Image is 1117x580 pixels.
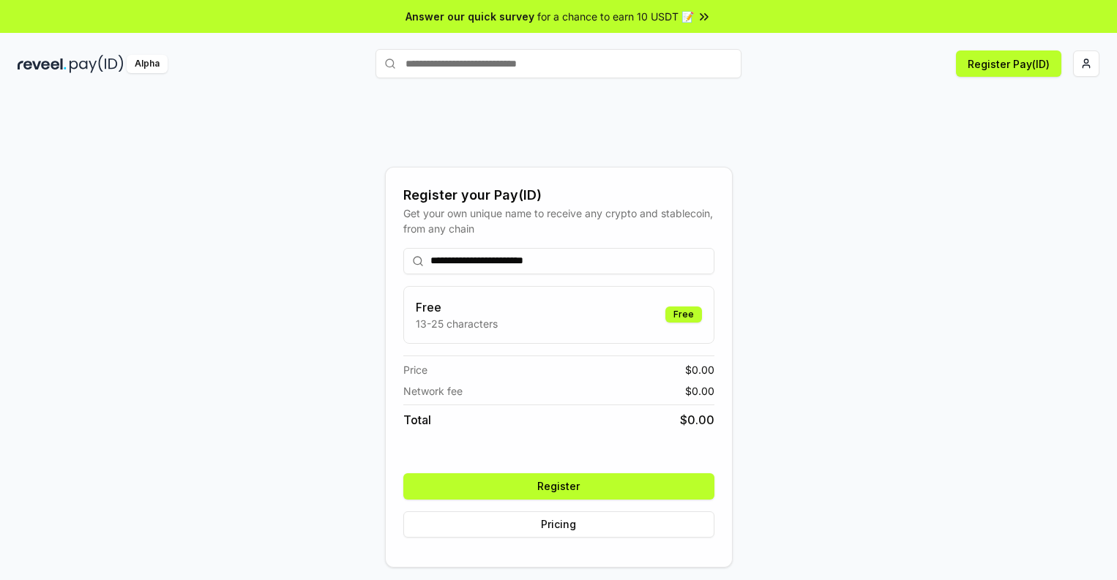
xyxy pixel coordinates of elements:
[403,473,714,500] button: Register
[403,185,714,206] div: Register your Pay(ID)
[680,411,714,429] span: $ 0.00
[537,9,694,24] span: for a chance to earn 10 USDT 📝
[416,298,498,316] h3: Free
[403,206,714,236] div: Get your own unique name to receive any crypto and stablecoin, from any chain
[403,511,714,538] button: Pricing
[127,55,168,73] div: Alpha
[956,50,1061,77] button: Register Pay(ID)
[18,55,67,73] img: reveel_dark
[685,362,714,377] span: $ 0.00
[665,306,702,323] div: Free
[403,383,463,399] span: Network fee
[403,411,431,429] span: Total
[406,9,534,24] span: Answer our quick survey
[70,55,124,73] img: pay_id
[685,383,714,399] span: $ 0.00
[403,362,427,377] span: Price
[416,316,498,331] p: 13-25 characters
